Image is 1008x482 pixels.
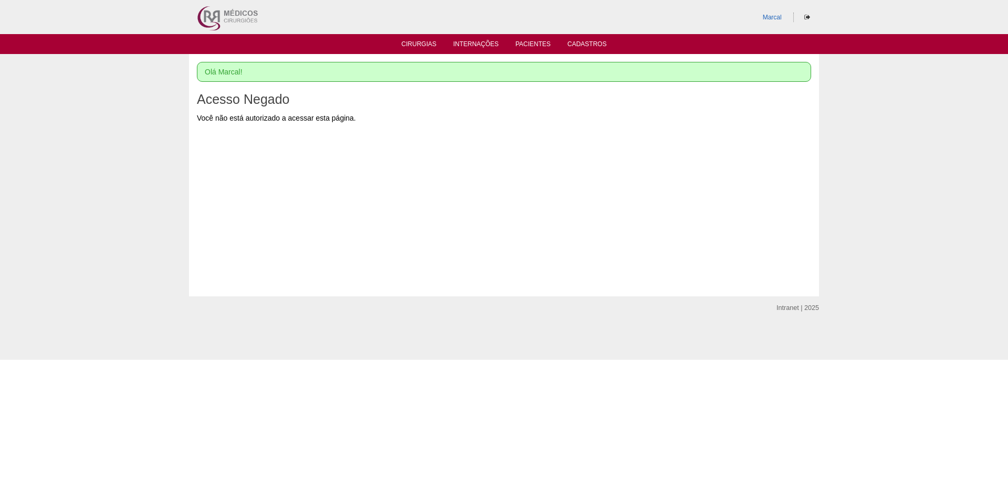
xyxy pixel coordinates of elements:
[804,14,810,20] i: Sair
[402,40,437,51] a: Cirurgias
[197,93,811,106] h1: Acesso Negado
[197,62,811,82] div: Olá Marcal!
[197,113,811,123] div: Você não está autorizado a acessar esta página.
[453,40,499,51] a: Internações
[516,40,551,51] a: Pacientes
[568,40,607,51] a: Cadastros
[763,14,782,21] a: Marcal
[776,303,819,313] div: Intranet | 2025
